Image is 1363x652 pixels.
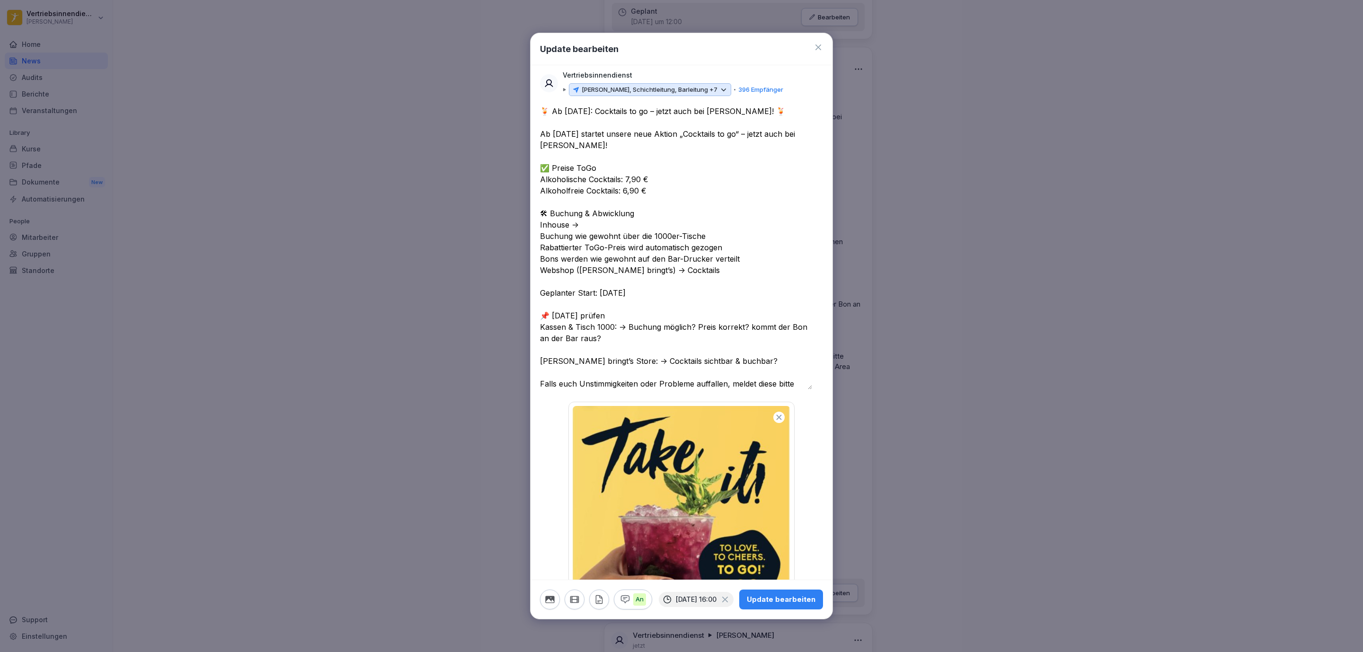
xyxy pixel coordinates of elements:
[563,70,632,80] p: Vertriebsinnendienst
[614,590,652,609] button: An
[747,594,815,605] div: Update bearbeiten
[633,593,646,606] p: An
[540,43,619,55] h1: Update bearbeiten
[739,590,823,609] button: Update bearbeiten
[582,85,717,95] p: [PERSON_NAME], Schichtleitung, Barleitung +7
[738,85,783,95] p: 396 Empfänger
[676,596,717,603] p: [DATE] 16:00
